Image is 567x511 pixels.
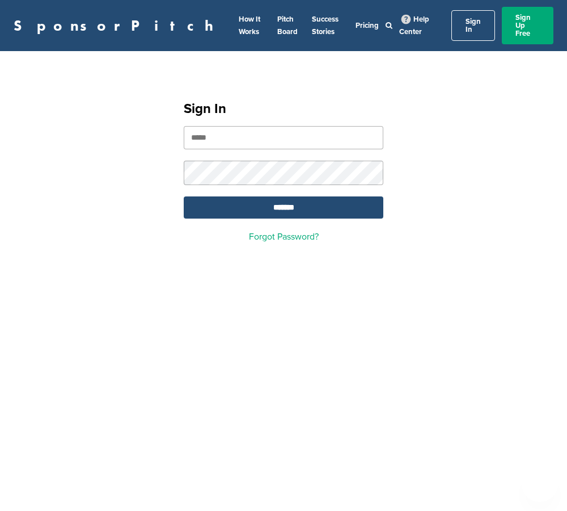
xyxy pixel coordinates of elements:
a: SponsorPitch [14,18,221,33]
a: Help Center [399,12,429,39]
iframe: Button to launch messaging window [522,466,558,502]
a: Forgot Password? [249,231,319,242]
a: How It Works [239,15,260,36]
a: Sign In [451,10,495,41]
a: Pitch Board [277,15,298,36]
h1: Sign In [184,99,383,119]
a: Sign Up Free [502,7,553,44]
a: Success Stories [312,15,338,36]
a: Pricing [356,21,379,30]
